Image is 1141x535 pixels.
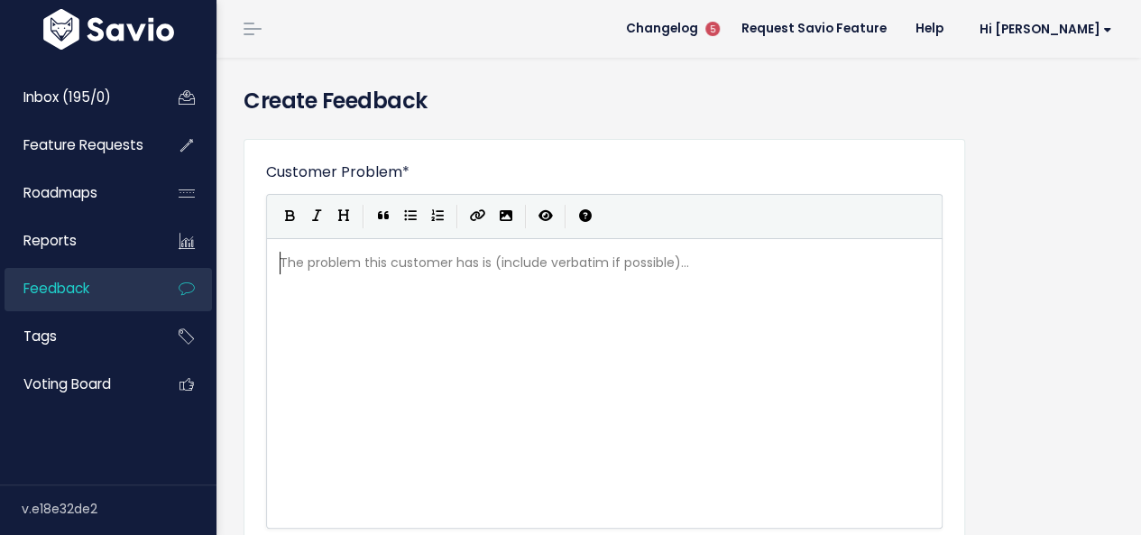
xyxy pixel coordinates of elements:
a: Voting Board [5,364,150,405]
span: Inbox (195/0) [23,88,111,106]
a: Request Savio Feature [727,15,901,42]
button: Bold [276,203,303,230]
i: | [456,205,458,227]
span: Changelog [626,23,698,35]
i: | [363,205,364,227]
a: Roadmaps [5,172,150,214]
button: Markdown Guide [572,203,599,230]
a: Feedback [5,268,150,309]
a: Feature Requests [5,125,150,166]
span: Reports [23,231,77,250]
a: Tags [5,316,150,357]
button: Italic [303,203,330,230]
span: Voting Board [23,374,111,393]
button: Import an image [492,203,520,230]
span: Roadmaps [23,183,97,202]
a: Reports [5,220,150,262]
button: Create Link [464,203,492,230]
img: logo-white.9d6f32f41409.svg [39,9,179,50]
a: Hi [PERSON_NAME] [958,15,1127,43]
span: Hi [PERSON_NAME] [980,23,1112,36]
span: Feedback [23,279,89,298]
span: 5 [705,22,720,36]
h4: Create Feedback [244,85,1114,117]
span: Tags [23,327,57,346]
i: | [525,205,527,227]
label: Customer Problem [266,161,409,183]
button: Quote [370,203,397,230]
div: v.e18e32de2 [22,485,216,532]
button: Heading [330,203,357,230]
a: Inbox (195/0) [5,77,150,118]
i: | [565,205,566,227]
button: Generic List [397,203,424,230]
a: Help [901,15,958,42]
button: Numbered List [424,203,451,230]
span: Feature Requests [23,135,143,154]
button: Toggle Preview [532,203,559,230]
